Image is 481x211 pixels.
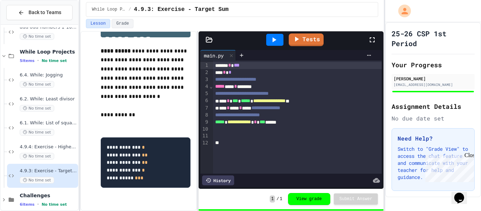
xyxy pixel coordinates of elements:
[339,196,373,202] span: Submit Answer
[20,33,54,40] span: No time set
[20,129,54,136] span: No time set
[391,3,413,19] div: My Account
[200,90,209,97] div: 5
[334,193,378,205] button: Submit Answer
[134,5,229,14] span: 4.9.3: Exercise - Target Sum
[202,175,234,185] div: History
[394,75,473,82] div: [PERSON_NAME]
[20,192,77,199] span: Challenges
[20,24,77,30] span: add odd numbers 1-1000
[129,7,131,12] span: /
[209,83,213,89] span: Fold line
[288,193,330,205] button: View grade
[200,119,209,126] div: 9
[280,196,282,202] span: 1
[392,101,475,111] h2: Assignment Details
[200,105,209,112] div: 7
[20,58,35,63] span: 5 items
[423,152,474,182] iframe: chat widget
[398,134,469,143] h3: Need Help?
[398,145,469,181] p: Switch to "Grade View" to access the chat feature and communicate with your teacher for help and ...
[200,126,209,133] div: 10
[20,96,77,102] span: 6.2. While: Least divisor
[392,114,475,123] div: No due date set
[37,58,39,63] span: •
[20,168,77,174] span: 4.9.3: Exercise - Target Sum
[42,58,67,63] span: No time set
[200,132,209,139] div: 11
[20,49,77,55] span: While Loop Projects
[20,72,77,78] span: 6.4. While: Jogging
[112,19,133,28] button: Grade
[20,81,54,88] span: No time set
[276,196,279,202] span: /
[451,183,474,204] iframe: chat widget
[392,60,475,70] h2: Your Progress
[394,82,473,87] div: [EMAIL_ADDRESS][DOMAIN_NAME]
[270,196,275,203] span: 1
[200,62,209,69] div: 1
[200,112,209,119] div: 8
[29,9,61,16] span: Back to Teams
[200,97,209,104] div: 6
[200,50,236,61] div: main.py
[20,202,35,207] span: 6 items
[86,19,110,28] button: Lesson
[20,177,54,184] span: No time set
[42,202,67,207] span: No time set
[200,69,209,76] div: 2
[20,153,54,160] span: No time set
[200,83,209,90] div: 4
[3,3,49,45] div: Chat with us now!Close
[200,139,209,147] div: 12
[6,5,73,20] button: Back to Teams
[20,105,54,112] span: No time set
[37,201,39,207] span: •
[289,33,324,46] a: Tests
[200,76,209,83] div: 3
[20,144,77,150] span: 4.9.4: Exercise - Higher or Lower I
[392,29,475,48] h1: 25-26 CSP 1st Period
[92,7,126,12] span: While Loop Projects
[20,120,77,126] span: 6.1. While: List of squares
[200,52,227,59] div: main.py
